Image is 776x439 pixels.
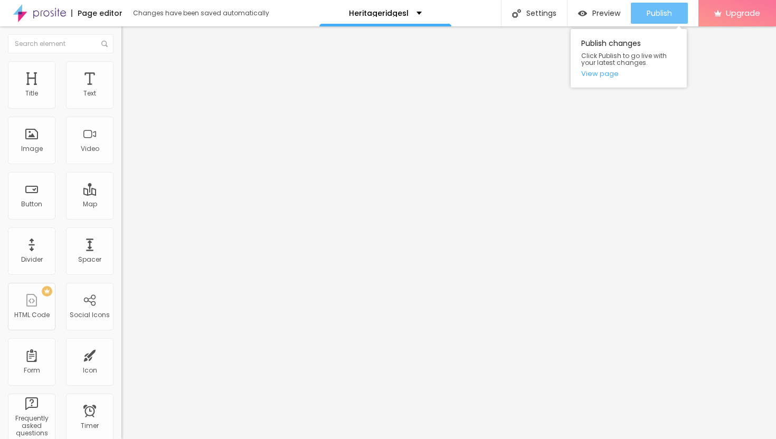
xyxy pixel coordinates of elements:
[121,26,776,439] iframe: Editor
[578,9,587,18] img: view-1.svg
[78,256,101,263] div: Spacer
[24,367,40,374] div: Form
[581,52,676,66] span: Click Publish to go live with your latest changes.
[592,9,620,17] span: Preview
[83,201,97,208] div: Map
[14,311,50,319] div: HTML Code
[647,9,672,17] span: Publish
[726,8,760,17] span: Upgrade
[70,311,110,319] div: Social Icons
[8,34,113,53] input: Search element
[581,70,676,77] a: View page
[21,145,43,152] div: Image
[71,9,122,17] div: Page editor
[81,145,99,152] div: Video
[571,29,687,88] div: Publish changes
[631,3,688,24] button: Publish
[21,256,43,263] div: Divider
[512,9,521,18] img: Icone
[11,415,52,437] div: Frequently asked questions
[83,367,97,374] div: Icon
[101,41,108,47] img: Icone
[567,3,631,24] button: Preview
[25,90,38,97] div: Title
[349,9,409,17] p: Heritageridgesl
[81,422,99,430] div: Timer
[21,201,42,208] div: Button
[83,90,96,97] div: Text
[133,10,269,16] div: Changes have been saved automatically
